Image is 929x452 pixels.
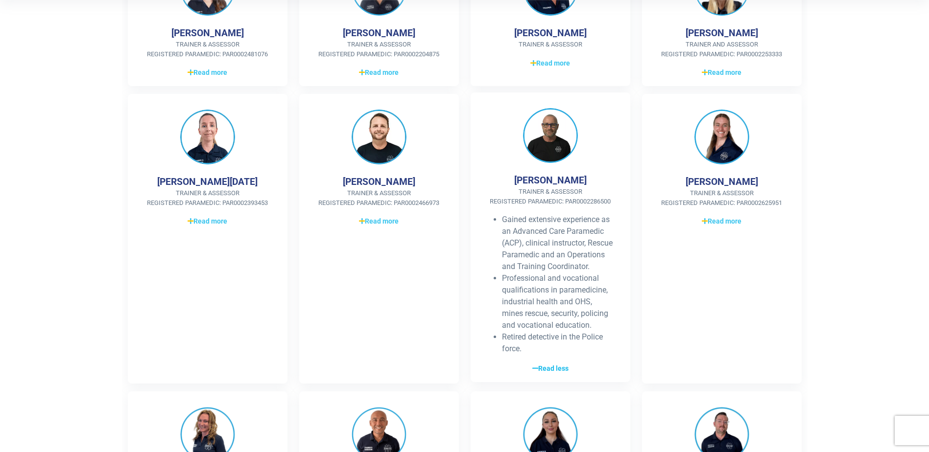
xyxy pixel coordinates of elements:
h4: [PERSON_NAME] [514,175,587,186]
h4: [PERSON_NAME] [171,27,244,39]
img: Nathan Seidel [352,110,406,164]
img: Mick Jones [523,108,578,163]
span: Read more [530,58,570,68]
span: Trainer & Assessor Registered Paramedic: PAR0002466973 [315,188,443,207]
img: Sophie Lucia Griffiths [180,110,235,164]
span: Read more [188,68,227,78]
a: Read more [658,215,786,227]
h4: [PERSON_NAME] [343,27,415,39]
span: Trainer and Assessor Registered Paramedic: PAR0002253333 [658,40,786,59]
span: Read less [532,363,569,374]
a: Read less [486,362,615,374]
span: Read more [359,216,399,226]
a: Read more [658,67,786,78]
a: Read more [486,57,615,69]
h4: [PERSON_NAME] [343,176,415,187]
span: Trainer & Assessor Registered Paramedic: PAR0002481076 [143,40,272,59]
span: Read more [359,68,399,78]
span: Trainer & Assessor Registered Paramedic: PAR0002204875 [315,40,443,59]
li: Gained extensive experience as an Advanced Care Paramedic (ACP), clinical instructor, Rescue Para... [502,214,615,272]
span: Read more [702,68,741,78]
h4: [PERSON_NAME] [514,27,587,39]
h4: [PERSON_NAME] [686,27,758,39]
a: Read more [143,215,272,227]
span: Trainer & Assessor Registered Paramedic: PAR0002286500 [486,187,615,206]
span: Read more [188,216,227,226]
span: Trainer & Assessor Registered Paramedic: PAR0002625951 [658,188,786,207]
a: Read more [315,215,443,227]
span: Read more [702,216,741,226]
span: Trainer & Assessor Registered Paramedic: PAR0002393453 [143,188,272,207]
span: Trainer & Assessor [486,40,615,49]
a: Read more [315,67,443,78]
h4: [PERSON_NAME] [686,176,758,187]
h4: [PERSON_NAME][DATE] [157,176,258,187]
img: Jennifer Prendergast [694,110,749,164]
li: Retired detective in the Police force. [502,331,615,355]
li: Professional and vocational qualifications in paramedicine, industrial health and OHS, mines resc... [502,272,615,331]
a: Read more [143,67,272,78]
